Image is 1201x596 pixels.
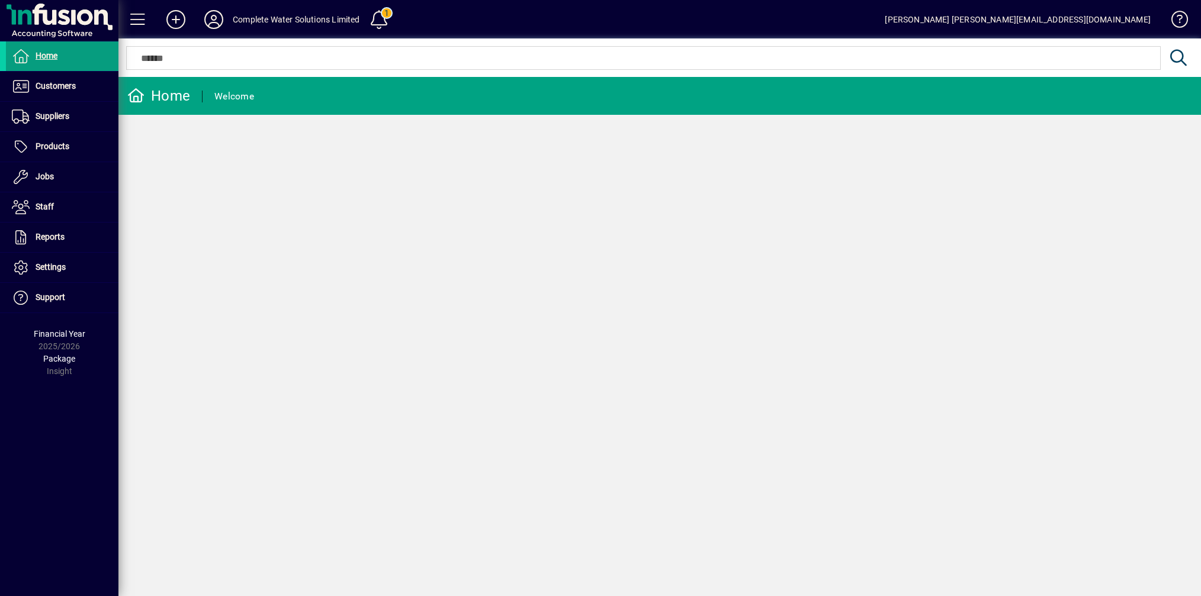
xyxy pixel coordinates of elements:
[157,9,195,30] button: Add
[6,223,118,252] a: Reports
[195,9,233,30] button: Profile
[6,192,118,222] a: Staff
[6,72,118,101] a: Customers
[6,132,118,162] a: Products
[36,81,76,91] span: Customers
[214,87,254,106] div: Welcome
[36,172,54,181] span: Jobs
[1163,2,1186,41] a: Knowledge Base
[36,202,54,211] span: Staff
[36,51,57,60] span: Home
[885,10,1151,29] div: [PERSON_NAME] [PERSON_NAME][EMAIL_ADDRESS][DOMAIN_NAME]
[6,253,118,282] a: Settings
[36,262,66,272] span: Settings
[43,354,75,363] span: Package
[36,292,65,302] span: Support
[6,102,118,131] a: Suppliers
[36,232,65,241] span: Reports
[127,86,190,105] div: Home
[233,10,360,29] div: Complete Water Solutions Limited
[36,111,69,121] span: Suppliers
[34,329,85,339] span: Financial Year
[36,141,69,151] span: Products
[6,162,118,192] a: Jobs
[6,283,118,313] a: Support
